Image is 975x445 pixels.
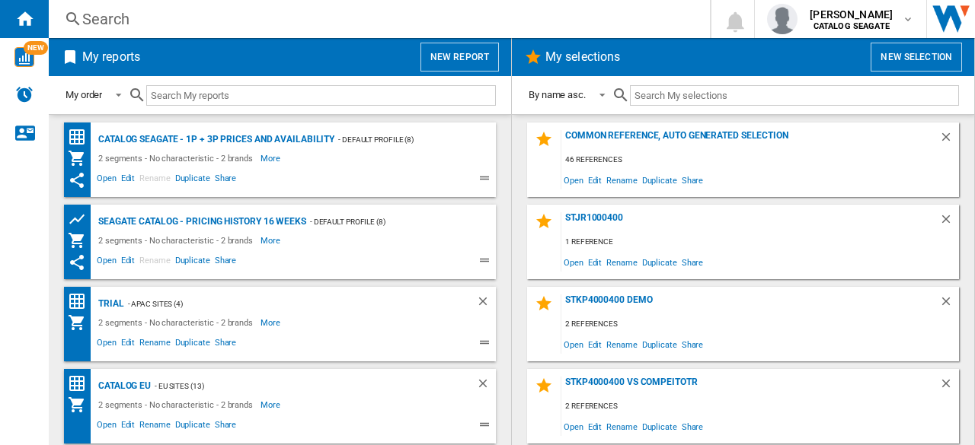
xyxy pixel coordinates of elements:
div: My order [66,89,102,100]
span: Open [94,171,119,189]
span: Duplicate [640,170,679,190]
span: Duplicate [640,252,679,272]
span: Open [561,170,586,190]
div: - EU Sites (13) [151,377,446,396]
div: - APAC Sites (4) [124,294,446,313]
span: Open [561,252,586,272]
div: Delete [476,377,496,396]
span: Rename [137,253,172,272]
span: Rename [604,170,639,190]
ng-md-icon: This report has been shared with you [68,171,86,189]
div: Delete [939,212,959,233]
span: Share [213,418,239,436]
span: More [261,313,283,332]
div: - Default profile (8) [306,212,465,231]
div: 2 references [561,315,959,334]
img: alerts-logo.svg [15,85,34,103]
span: Duplicate [640,416,679,437]
span: Share [679,170,706,190]
div: 2 segments - No characteristic - 2 brands [94,396,261,414]
span: Rename [137,335,172,354]
span: Edit [586,416,605,437]
img: profile.jpg [767,4,798,34]
span: Edit [586,252,605,272]
span: Duplicate [173,171,213,189]
div: 2 segments - No characteristic - 2 brands [94,231,261,250]
div: Trial [94,294,124,313]
span: Share [679,416,706,437]
div: Delete [476,294,496,313]
span: More [261,396,283,414]
span: More [261,231,283,250]
div: Delete [939,377,959,397]
span: Duplicate [173,253,213,272]
span: Edit [586,334,605,354]
button: New report [420,43,499,72]
div: Delete [939,294,959,315]
input: Search My selections [630,85,959,106]
div: 46 references [561,151,959,170]
span: Open [94,418,119,436]
div: Catalog EU [94,377,151,396]
div: Product prices grid [68,210,94,229]
span: Open [94,253,119,272]
span: [PERSON_NAME] [810,7,893,22]
div: 2 segments - No characteristic - 2 brands [94,149,261,167]
div: Price Matrix [68,292,94,311]
span: Rename [604,334,639,354]
div: STKP4000400 Demo [561,294,939,315]
div: Price Matrix [68,374,94,393]
div: Seagate Catalog - Pricing history 16 weeks [94,212,306,231]
div: Delete [939,130,959,151]
img: wise-card.svg [14,47,34,67]
div: My Assortment [68,396,94,414]
button: New selection [871,43,962,72]
span: Share [679,252,706,272]
span: Rename [137,418,172,436]
span: Rename [137,171,172,189]
div: STJR1000400 [561,212,939,233]
div: 1 reference [561,233,959,252]
span: Share [213,335,239,354]
div: My Assortment [68,149,94,167]
span: Duplicate [173,335,213,354]
div: Search [82,8,670,30]
span: Rename [604,252,639,272]
span: Share [213,253,239,272]
span: Edit [586,170,605,190]
h2: My selections [542,43,623,72]
span: Open [561,416,586,437]
div: 2 references [561,397,959,416]
span: Share [679,334,706,354]
span: Rename [604,416,639,437]
b: CATALOG SEAGATE [814,21,890,31]
div: STKP4000400 vs compeitotr [561,377,939,397]
span: Duplicate [640,334,679,354]
span: Edit [119,171,138,189]
span: Open [94,335,119,354]
span: Duplicate [173,418,213,436]
span: Share [213,171,239,189]
div: 2 segments - No characteristic - 2 brands [94,313,261,332]
div: My Assortment [68,231,94,250]
div: Common reference, auto generated selection [561,130,939,151]
span: Edit [119,335,138,354]
div: Catalog Seagate - 1P + 3P prices and availability [94,130,334,149]
span: Open [561,334,586,354]
div: Price Matrix [68,128,94,147]
div: My Assortment [68,313,94,332]
span: More [261,149,283,167]
span: Edit [119,418,138,436]
input: Search My reports [146,85,496,106]
span: NEW [24,41,48,55]
span: Edit [119,253,138,272]
ng-md-icon: This report has been shared with you [68,253,86,272]
div: By name asc. [529,89,586,100]
div: - Default profile (8) [334,130,465,149]
h2: My reports [79,43,143,72]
